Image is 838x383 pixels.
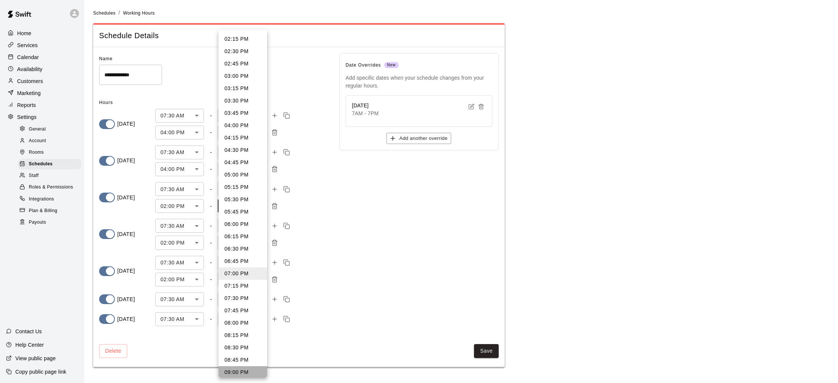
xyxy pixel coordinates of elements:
[218,82,267,95] li: 03:15 PM
[218,267,267,280] li: 07:00 PM
[218,181,267,193] li: 05:15 PM
[218,156,267,169] li: 04:45 PM
[218,304,267,317] li: 07:45 PM
[218,107,267,119] li: 03:45 PM
[218,255,267,267] li: 06:45 PM
[218,230,267,243] li: 06:15 PM
[218,206,267,218] li: 05:45 PM
[218,45,267,58] li: 02:30 PM
[218,70,267,82] li: 03:00 PM
[218,243,267,255] li: 06:30 PM
[218,366,267,379] li: 09:00 PM
[218,218,267,230] li: 06:00 PM
[218,95,267,107] li: 03:30 PM
[218,317,267,329] li: 08:00 PM
[218,193,267,206] li: 05:30 PM
[218,132,267,144] li: 04:15 PM
[218,33,267,45] li: 02:15 PM
[218,144,267,156] li: 04:30 PM
[218,329,267,341] li: 08:15 PM
[218,292,267,304] li: 07:30 PM
[218,280,267,292] li: 07:15 PM
[218,341,267,354] li: 08:30 PM
[218,354,267,366] li: 08:45 PM
[218,169,267,181] li: 05:00 PM
[218,58,267,70] li: 02:45 PM
[218,119,267,132] li: 04:00 PM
